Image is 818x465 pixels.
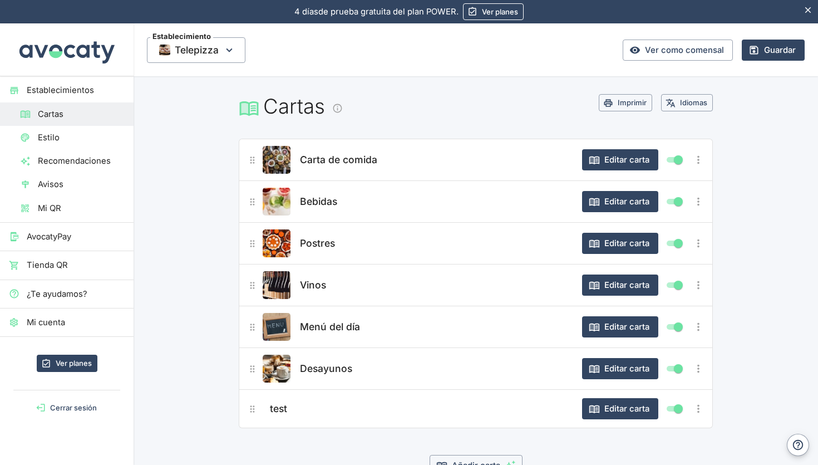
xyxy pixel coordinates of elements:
button: Editar producto [263,188,290,216]
img: Postres [263,229,290,257]
button: Editar carta [582,275,658,296]
button: Idiomas [661,94,713,111]
button: ¿A qué carta? [244,152,260,168]
button: Más opciones [689,151,707,169]
button: ¿A qué carta? [244,236,260,252]
span: Mostrar / ocultar [672,402,685,415]
button: Más opciones [689,400,707,418]
button: Editar producto [263,271,290,299]
img: Carta de comida [263,146,290,174]
button: Editar carta [582,149,658,170]
a: Ver planes [463,3,524,20]
span: 4 días [294,7,318,17]
img: Thumbnail [159,45,170,56]
span: Postres [300,236,335,251]
span: Establecimientos [27,84,125,96]
h1: Cartas [239,94,599,119]
button: Editar carta [582,191,658,212]
span: Recomendaciones [38,155,125,167]
span: Bebidas [300,194,337,209]
button: Vinos [297,273,333,297]
span: Mostrar / ocultar [672,237,685,250]
span: Desayunos [300,361,352,376]
span: Telepizza [147,37,245,63]
button: EstablecimientoThumbnailTelepizza [147,37,245,63]
button: Postres [297,231,338,256]
button: ¿A qué carta? [244,277,260,293]
span: test [270,401,287,417]
span: Mostrar / ocultar [672,278,685,292]
img: Vinos [263,271,290,299]
button: Editar carta [582,233,658,254]
button: ¿A qué carta? [244,319,260,335]
span: Mostrar / ocultar [672,153,685,167]
span: Mostrar / ocultar [672,320,685,334]
button: test [267,397,303,421]
span: Estilo [38,131,125,144]
button: Más opciones [689,318,707,336]
button: Editar carta [582,398,658,419]
span: Vinos [300,277,326,293]
span: AvocatyPay [27,231,125,243]
button: ¿A qué carta? [244,361,260,377]
button: Cerrar sesión [4,399,129,417]
img: Avocaty [17,23,117,76]
button: Menú del día [297,315,363,339]
span: ¿Te ayudamos? [27,288,125,300]
img: Desayunos [263,355,290,383]
span: Establecimiento [150,33,213,40]
span: Telepizza [175,42,219,58]
a: Ver como comensal [623,40,733,61]
span: Tienda QR [27,259,125,271]
button: Más opciones [689,193,707,211]
button: Editar carta [582,358,658,379]
span: Mi cuenta [27,316,125,329]
button: Guardar [742,40,805,61]
button: ¿A qué carta? [244,194,260,210]
button: Editar producto [263,146,290,174]
button: Editar producto [263,313,290,341]
button: Más opciones [689,234,707,252]
button: Imprimir [599,94,652,111]
span: Carta de comida [300,152,377,168]
span: Mostrar / ocultar [672,362,685,375]
button: Esconder aviso [799,1,818,20]
p: de prueba gratuita del plan POWER. [294,6,459,18]
button: Información [329,100,346,116]
button: Carta de comida [297,148,380,172]
a: Ver planes [37,355,97,372]
button: Editar producto [263,355,290,383]
button: Desayunos [297,356,355,381]
button: ¿A qué carta? [244,401,260,417]
img: Menú del día [263,313,290,341]
button: Más opciones [689,276,707,294]
button: Ayuda y contacto [787,434,809,456]
span: Avisos [38,178,125,190]
span: Mostrar / ocultar [672,195,685,208]
img: Bebidas [263,188,290,216]
button: Más opciones [689,360,707,378]
span: Cartas [38,108,125,120]
span: Menú del día [300,319,360,335]
button: Bebidas [297,189,340,214]
button: Editar producto [263,229,290,257]
button: Editar carta [582,316,658,337]
span: Mi QR [38,202,125,214]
